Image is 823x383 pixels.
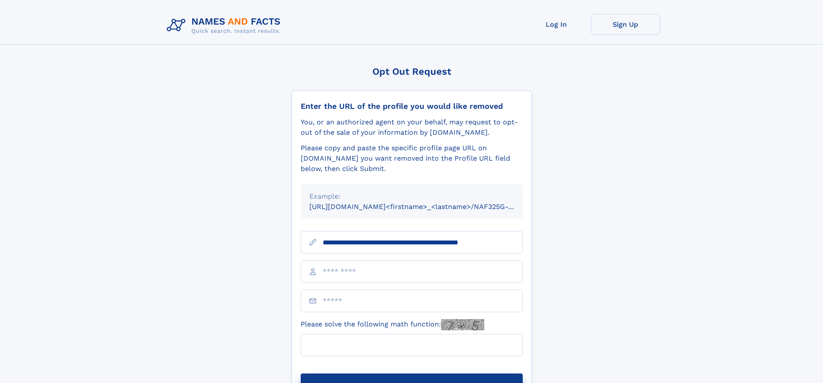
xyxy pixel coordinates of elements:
label: Please solve the following math function: [301,319,484,330]
small: [URL][DOMAIN_NAME]<firstname>_<lastname>/NAF325G-xxxxxxxx [309,203,539,211]
div: Enter the URL of the profile you would like removed [301,101,523,111]
div: Opt Out Request [292,66,532,77]
div: You, or an authorized agent on your behalf, may request to opt-out of the sale of your informatio... [301,117,523,138]
a: Sign Up [591,14,660,35]
div: Please copy and paste the specific profile page URL on [DOMAIN_NAME] you want removed into the Pr... [301,143,523,174]
img: Logo Names and Facts [163,14,288,37]
div: Example: [309,191,514,202]
a: Log In [522,14,591,35]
